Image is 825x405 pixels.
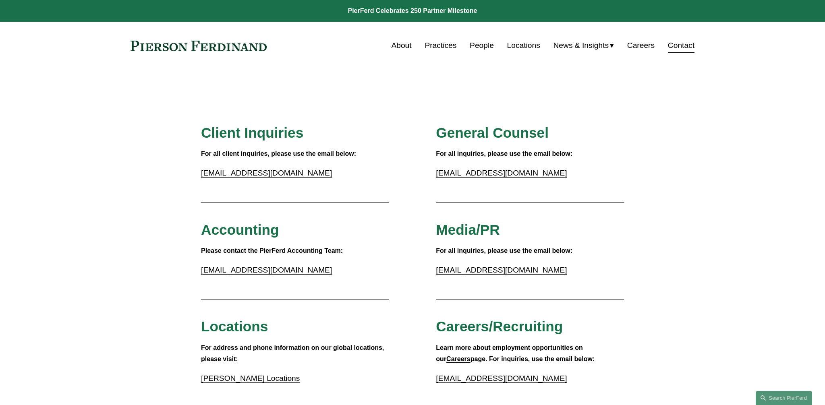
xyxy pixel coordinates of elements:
[201,318,268,334] span: Locations
[436,169,567,177] a: [EMAIL_ADDRESS][DOMAIN_NAME]
[507,38,540,53] a: Locations
[446,355,471,362] a: Careers
[436,125,549,141] span: General Counsel
[425,38,456,53] a: Practices
[436,374,567,382] a: [EMAIL_ADDRESS][DOMAIN_NAME]
[470,38,494,53] a: People
[201,150,356,157] strong: For all client inquiries, please use the email below:
[436,318,563,334] span: Careers/Recruiting
[201,169,332,177] a: [EMAIL_ADDRESS][DOMAIN_NAME]
[756,391,812,405] a: Search this site
[201,247,343,254] strong: Please contact the PierFerd Accounting Team:
[436,266,567,274] a: [EMAIL_ADDRESS][DOMAIN_NAME]
[201,222,279,238] span: Accounting
[668,38,694,53] a: Contact
[201,344,386,363] strong: For address and phone information on our global locations, please visit:
[436,247,572,254] strong: For all inquiries, please use the email below:
[436,222,500,238] span: Media/PR
[553,39,609,53] span: News & Insights
[436,344,585,363] strong: Learn more about employment opportunities on our
[553,38,614,53] a: folder dropdown
[471,355,595,362] strong: page. For inquiries, use the email below:
[201,125,303,141] span: Client Inquiries
[391,38,411,53] a: About
[201,266,332,274] a: [EMAIL_ADDRESS][DOMAIN_NAME]
[436,150,572,157] strong: For all inquiries, please use the email below:
[627,38,655,53] a: Careers
[201,374,300,382] a: [PERSON_NAME] Locations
